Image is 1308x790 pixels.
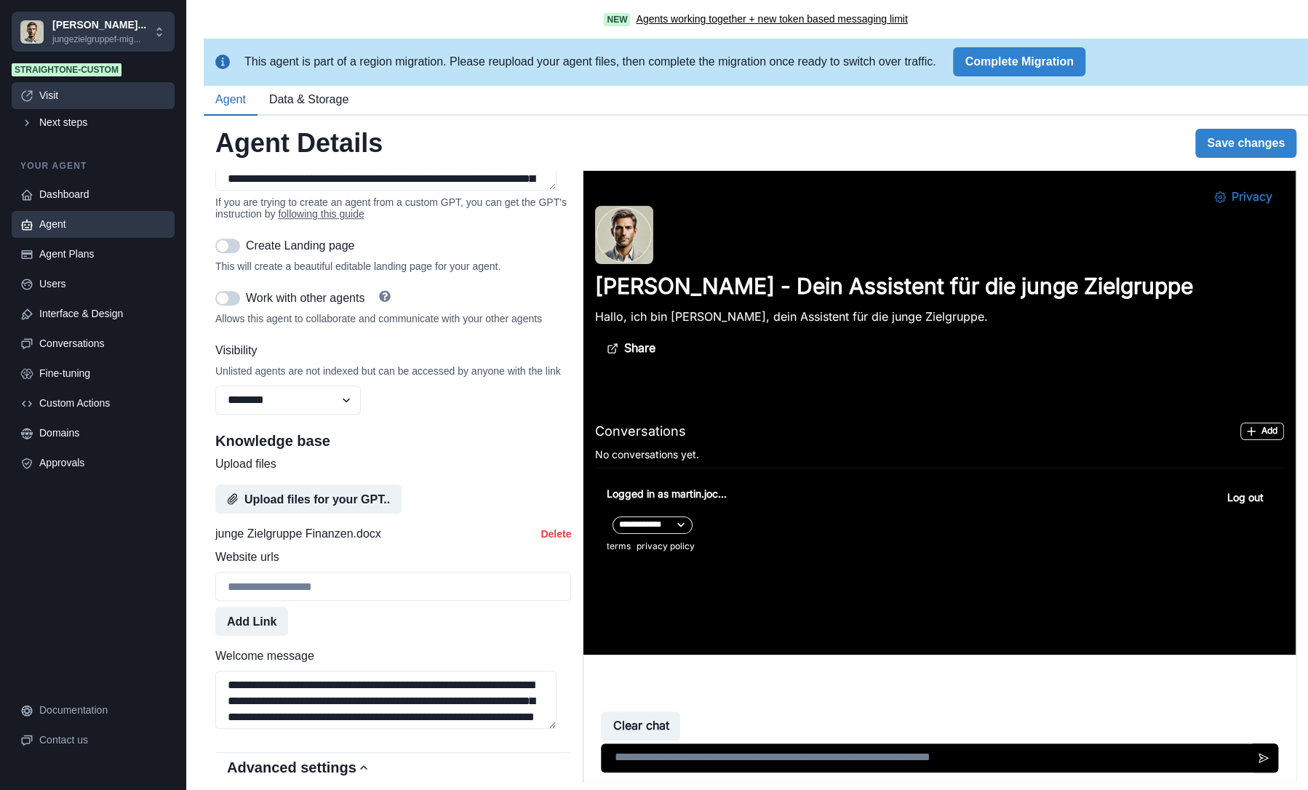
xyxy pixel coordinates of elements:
div: Interface & Design [39,306,166,322]
iframe: Agent Chat [583,171,1296,781]
label: Visibility [215,342,562,359]
button: Help [370,290,399,302]
div: Dashboard [39,187,166,202]
button: Upload files for your GPT.. [215,484,402,514]
div: This will create a beautiful editable landing page for your agent. [215,260,571,272]
img: Chakra UI [20,20,44,44]
button: Delete [541,528,571,540]
div: Domains [39,426,166,441]
button: Privacy Settings [619,12,701,41]
button: Agent [204,85,258,116]
p: Create Landing page [246,237,354,255]
p: junge Zielgruppe Finanzen.docx [215,525,381,543]
h2: Agent Details [215,127,383,159]
p: Work with other agents [246,290,364,307]
span: New [604,13,630,26]
a: following this guide [278,208,364,220]
button: Add Link [215,607,288,636]
button: Add [657,252,701,269]
a: terms [23,369,47,382]
div: This agent is part of a region migration. Please reupload your agent files, then complete the mig... [244,53,936,71]
div: Conversations [39,336,166,351]
button: Clear chat [17,540,97,570]
p: jungezielgruppef-mig... [52,33,146,46]
p: [PERSON_NAME]... [52,17,146,33]
div: Unlisted agents are not indexed but can be accessed by anyone with the link [215,365,571,377]
div: Agent Plans [39,247,166,262]
label: Welcome message [215,647,562,665]
div: Custom Actions [39,396,166,411]
p: Logged in as martin.joc... [23,315,143,338]
a: privacy policy [53,369,111,382]
div: Next steps [39,115,166,130]
span: StraightOne-Custom [12,63,121,76]
div: Agent [39,217,166,232]
button: Save changes [1195,129,1296,158]
a: Documentation [12,697,175,724]
button: Advanced settings [215,753,571,782]
div: If you are trying to create an agent from a custom GPT, you can get the GPT's instruction by [215,196,571,220]
div: Visit [39,88,166,103]
button: Complete Migration [953,47,1085,76]
div: Documentation [39,703,166,718]
button: Log out [635,315,689,338]
p: No conversations yet. [12,276,701,291]
div: Allows this agent to collaborate and communicate with your other agents [215,313,571,324]
h2: Knowledge base [215,432,571,450]
div: Approvals [39,455,166,471]
button: Data & Storage [258,85,360,116]
p: Your agent [12,159,175,172]
h2: Advanced settings [227,759,356,776]
label: Website urls [215,548,562,566]
a: Agents working together + new token based messaging limit [636,12,907,27]
div: Fine-tuning [39,366,166,381]
a: Help [370,290,399,307]
button: Send message [666,572,695,602]
div: Contact us [39,733,166,748]
div: Users [39,276,166,292]
button: Chakra UI[PERSON_NAME]...jungezielgruppef-mig... [12,12,175,52]
label: Upload files [215,455,562,473]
